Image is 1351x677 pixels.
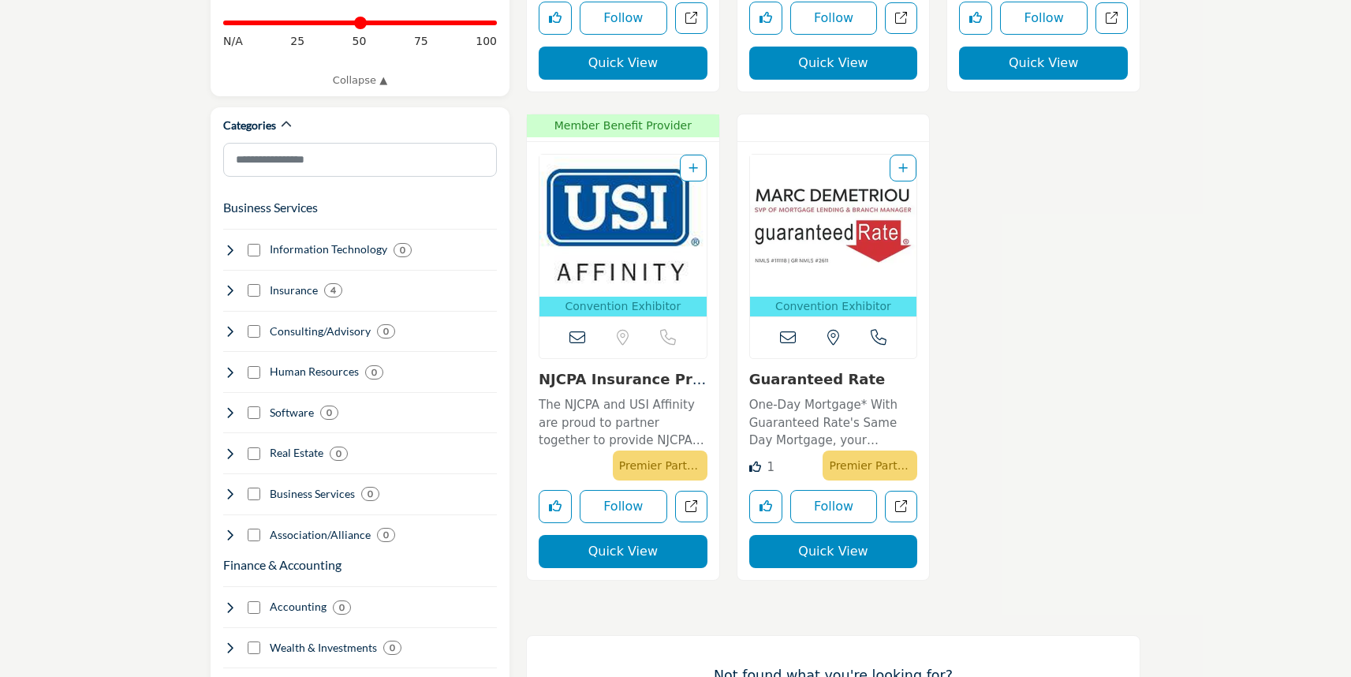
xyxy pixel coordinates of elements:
[829,454,911,477] p: Premier Partner
[749,371,918,388] h3: Guaranteed Rate
[959,2,992,35] button: Like listing
[383,326,389,337] b: 0
[749,371,886,387] a: Guaranteed Rate
[543,298,703,315] p: Convention Exhibitor
[248,325,260,338] input: Select Consulting/Advisory checkbox
[749,535,918,568] button: Quick View
[539,371,707,388] h3: NJCPA Insurance Program - Powered by USI Affinity
[675,491,707,523] a: Open usi-affinity in new tab
[223,555,341,574] button: Finance & Accounting
[270,324,371,339] h4: Consulting/Advisory: Business consulting, mergers & acquisitions, growth strategies
[400,245,405,256] b: 0
[749,490,782,523] button: Like listing
[753,298,914,315] p: Convention Exhibitor
[368,488,373,499] b: 0
[248,447,260,460] input: Select Real Estate checkbox
[270,405,314,421] h4: Software: Accounting sotware, tax software, workflow, etc.
[539,396,707,450] p: The NJCPA and USI Affinity are proud to partner together to provide NJCPA members and their famil...
[270,486,355,502] h4: Business Services: Office supplies, software, tech support, communications, travel
[898,162,908,174] a: Add To List
[539,47,707,80] button: Quick View
[885,2,917,35] a: Open gallagher in new tab
[539,155,707,316] a: Open Listing in new tab
[749,2,782,35] button: Like listing
[539,535,707,568] button: Quick View
[333,600,351,615] div: 0 Results For Accounting
[248,284,260,297] input: Select Insurance checkbox
[377,528,395,542] div: 0 Results For Association/Alliance
[248,641,260,654] input: Select Wealth & Investments checkbox
[767,460,775,474] span: 1
[327,407,332,418] b: 0
[248,406,260,419] input: Select Software checkbox
[885,491,917,523] a: Open guaranteed-rate in new tab
[383,641,401,655] div: 0 Results For Wealth & Investments
[383,529,389,540] b: 0
[532,118,715,134] span: Member Benefit Provider
[270,527,371,543] h4: Association/Alliance: Membership/trade associations and CPA firm alliances
[223,73,497,88] a: Collapse ▲
[248,529,260,541] input: Select Association/Alliance checkbox
[394,243,412,257] div: 0 Results For Information Technology
[689,162,698,174] a: Add To List
[390,642,395,653] b: 0
[619,454,701,477] p: Premier Partner
[749,461,761,473] i: Like
[270,599,327,615] h4: Accounting: Financial statements, bookkeeping, auditing
[223,33,243,50] span: N/A
[476,33,497,50] span: 100
[270,282,318,298] h4: Insurance: Professional liability, healthcare, life insurance, risk management
[353,33,367,50] span: 50
[336,448,341,459] b: 0
[959,47,1128,80] button: Quick View
[750,155,917,297] img: Guaranteed Rate
[790,2,878,35] button: Follow
[324,283,342,297] div: 4 Results For Insurance
[749,392,918,450] a: One-Day Mortgage* With Guaranteed Rate's Same Day Mortgage, your application can get approved in ...
[270,241,387,257] h4: Information Technology: Software, cloud services, data management, analytics, automation
[330,447,348,461] div: 0 Results For Real Estate
[361,487,379,501] div: 0 Results For Business Services
[1000,2,1088,35] button: Follow
[675,2,707,35] a: Open camico in new tab
[365,365,383,380] div: 0 Results For Human Resources
[320,406,338,420] div: 0 Results For Software
[248,366,260,379] input: Select Human Resources checkbox
[223,198,318,217] button: Business Services
[270,445,323,461] h4: Real Estate: Commercial real estate, office space, property management, home loans
[248,601,260,614] input: Select Accounting checkbox
[539,2,572,35] button: Like listing
[223,143,497,177] input: Search Category
[580,490,667,523] button: Follow
[580,2,667,35] button: Follow
[539,371,706,405] a: NJCPA Insurance Prog...
[290,33,304,50] span: 25
[223,118,276,133] h2: Categories
[749,47,918,80] button: Quick View
[414,33,428,50] span: 75
[1095,2,1128,35] a: Open plymouth in new tab
[270,640,377,656] h4: Wealth & Investments: Wealth management, retirement planning, investing strategies
[248,244,260,256] input: Select Information Technology checkbox
[339,602,345,613] b: 0
[330,285,336,296] b: 4
[539,155,707,297] img: NJCPA Insurance Program - Powered by USI Affinity
[270,364,359,380] h4: Human Resources: Payroll, benefits, HR consulting, talent acquisition, training
[371,367,377,378] b: 0
[377,324,395,338] div: 0 Results For Consulting/Advisory
[248,488,260,500] input: Select Business Services checkbox
[790,490,878,523] button: Follow
[539,490,572,523] button: Like listing
[749,396,918,450] p: One-Day Mortgage* With Guaranteed Rate's Same Day Mortgage, your application can get approved in ...
[750,155,917,316] a: Open Listing in new tab
[539,392,707,450] a: The NJCPA and USI Affinity are proud to partner together to provide NJCPA members and their famil...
